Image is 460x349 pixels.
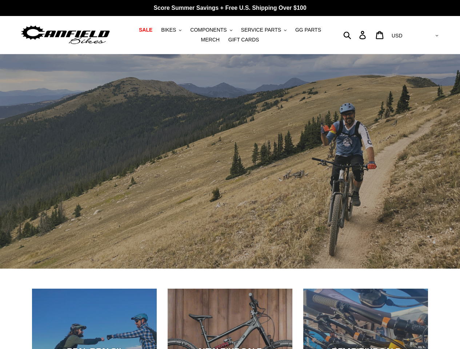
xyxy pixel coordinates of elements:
a: GIFT CARDS [225,35,263,45]
span: SERVICE PARTS [241,27,281,33]
span: MERCH [201,37,220,43]
span: BIKES [161,27,176,33]
span: GIFT CARDS [228,37,259,43]
button: COMPONENTS [187,25,236,35]
button: SERVICE PARTS [237,25,290,35]
a: GG PARTS [292,25,325,35]
a: MERCH [197,35,223,45]
a: SALE [135,25,156,35]
span: SALE [139,27,152,33]
span: GG PARTS [295,27,321,33]
img: Canfield Bikes [20,24,111,47]
button: BIKES [157,25,185,35]
span: COMPONENTS [190,27,227,33]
